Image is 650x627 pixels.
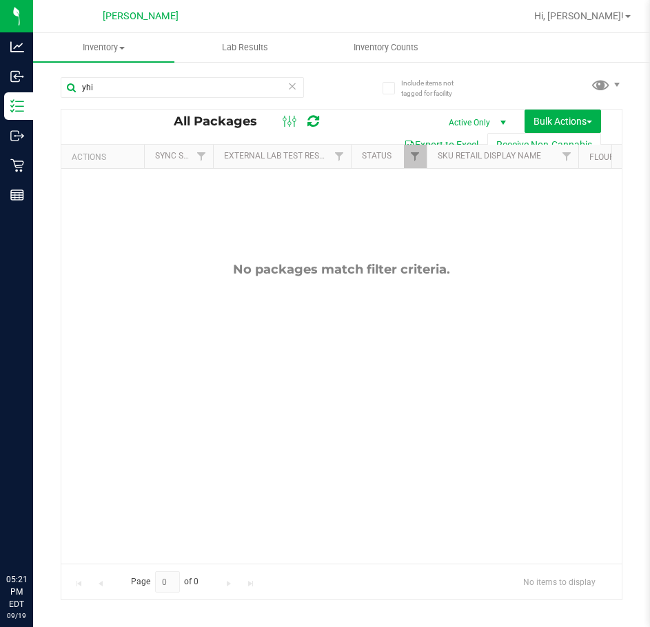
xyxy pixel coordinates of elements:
[10,40,24,54] inline-svg: Analytics
[10,158,24,172] inline-svg: Retail
[395,133,487,156] button: Export to Excel
[6,610,27,621] p: 09/19
[10,70,24,83] inline-svg: Inbound
[10,99,24,113] inline-svg: Inventory
[33,33,174,62] a: Inventory
[103,10,179,22] span: [PERSON_NAME]
[72,152,139,162] div: Actions
[525,110,601,133] button: Bulk Actions
[556,145,578,168] a: Filter
[512,571,607,592] span: No items to display
[61,262,622,277] div: No packages match filter criteria.
[534,10,624,21] span: Hi, [PERSON_NAME]!
[6,573,27,610] p: 05:21 PM EDT
[335,41,437,54] span: Inventory Counts
[174,114,271,129] span: All Packages
[287,77,297,95] span: Clear
[155,151,208,161] a: Sync Status
[438,151,541,161] a: SKU Retail Display Name
[316,33,457,62] a: Inventory Counts
[174,33,316,62] a: Lab Results
[401,78,470,99] span: Include items not tagged for facility
[224,151,332,161] a: External Lab Test Result
[534,116,592,127] span: Bulk Actions
[203,41,287,54] span: Lab Results
[404,145,427,168] a: Filter
[14,517,55,558] iframe: Resource center
[119,571,210,593] span: Page of 0
[328,145,351,168] a: Filter
[190,145,213,168] a: Filter
[362,151,392,161] a: Status
[10,129,24,143] inline-svg: Outbound
[61,77,304,98] input: Search Package ID, Item Name, SKU, Lot or Part Number...
[10,188,24,202] inline-svg: Reports
[33,41,174,54] span: Inventory
[487,133,601,156] button: Receive Non-Cannabis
